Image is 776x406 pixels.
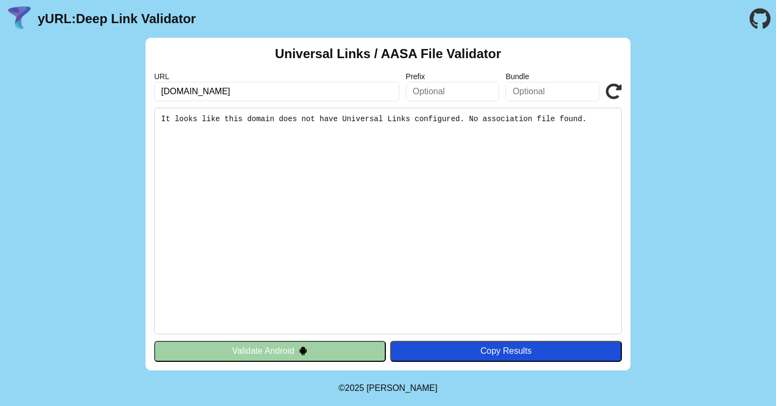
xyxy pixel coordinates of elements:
[366,383,438,393] a: Michael Ibragimchayev's Personal Site
[505,82,599,101] input: Optional
[390,341,622,361] button: Copy Results
[345,383,364,393] span: 2025
[154,82,399,101] input: Required
[154,108,622,334] pre: It looks like this domain does not have Universal Links configured. No association file found.
[338,370,437,406] footer: ©
[406,72,500,81] label: Prefix
[38,11,196,26] a: yURL:Deep Link Validator
[505,72,599,81] label: Bundle
[275,46,501,61] h2: Universal Links / AASA File Validator
[154,341,386,361] button: Validate Android
[154,72,399,81] label: URL
[5,5,33,33] img: yURL Logo
[299,346,308,355] img: droidIcon.svg
[406,82,500,101] input: Optional
[396,346,616,356] div: Copy Results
